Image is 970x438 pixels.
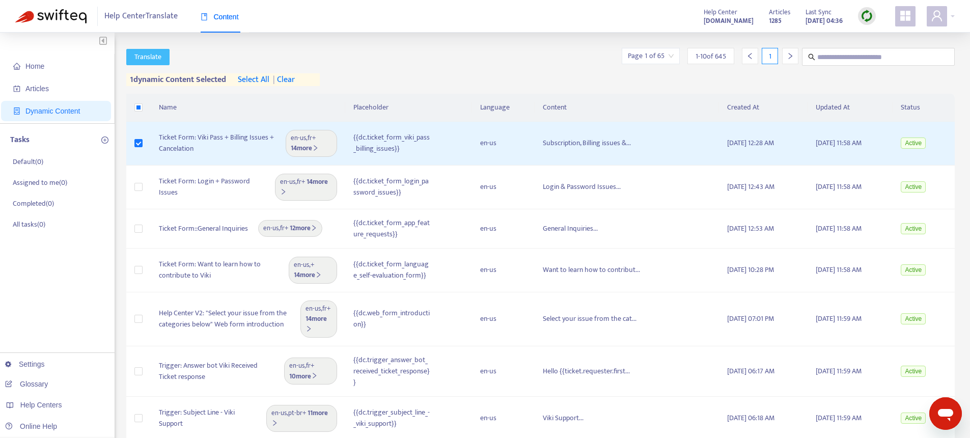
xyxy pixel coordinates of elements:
[808,292,893,346] td: [DATE] 11:59 AM
[746,52,754,60] span: left
[543,412,584,424] span: Viki Support...
[719,94,808,122] th: Created At
[543,264,640,276] span: Want to learn how to contribut...
[353,217,430,240] div: {{dc.ticket_form_app_feature_requests}}
[929,397,962,430] iframe: Button to launch messaging window
[126,49,170,65] button: Translate
[201,13,208,20] span: book
[13,156,43,167] p: Default ( 0 )
[808,166,893,209] td: [DATE] 11:58 AM
[159,407,256,429] span: Trigger: Subject Line - Viki Support
[280,223,285,234] span: fr
[13,85,20,92] span: account-book
[345,94,472,122] th: Placeholder
[13,63,20,70] span: home
[294,260,331,281] span: , +
[472,94,535,122] th: Language
[901,138,926,149] span: Active
[291,143,319,154] b: 14 more
[311,225,317,231] span: right
[769,15,782,26] strong: 1285
[931,10,943,22] span: user
[808,53,815,61] span: search
[543,365,630,377] span: Hello {{ticket.requester.first...
[101,136,108,144] span: plus-circle
[288,223,317,234] b: 12 more
[808,94,893,122] th: Updated At
[13,107,20,115] span: container
[535,94,719,122] th: Content
[201,13,239,21] span: Content
[25,85,49,93] span: Articles
[315,271,322,278] span: right
[263,223,279,234] span: en-us
[901,413,926,424] span: Active
[297,176,301,187] span: fr
[472,166,535,209] td: en-us
[901,313,926,324] span: Active
[901,223,926,234] span: Active
[5,360,45,368] a: Settings
[769,7,790,18] span: Articles
[543,137,631,149] span: Subscription, Billing issues &...
[294,259,309,270] span: en-us
[238,74,269,86] span: select all
[806,7,832,18] span: Last Sync
[269,74,295,86] span: clear
[271,408,332,429] span: , +
[312,145,319,151] span: right
[159,360,274,382] span: Trigger: Answer bot Viki Received Ticket response
[719,292,808,346] td: [DATE] 07:01 PM
[294,269,322,281] b: 14 more
[696,51,726,62] span: 1 - 10 of 645
[808,249,893,292] td: [DATE] 11:58 AM
[353,176,430,198] div: {{dc.ticket_form_login_password_issues}}
[899,10,911,22] span: appstore
[808,209,893,249] td: [DATE] 11:58 AM
[353,132,430,154] div: {{dc.ticket_form_viki_pass_billing_issues}}
[704,7,737,18] span: Help Center
[472,122,535,166] td: en-us
[543,313,636,324] span: Select your issue from the cat...
[159,176,265,198] span: Ticket Form: Login + Password Issues
[353,407,430,429] div: {{dc.trigger_subject_line_-_viki_support}}
[308,132,312,144] span: fr
[901,366,926,377] span: Active
[289,360,304,371] span: en-us
[13,198,54,209] p: Completed ( 0 )
[13,177,67,188] p: Assigned to me ( 0 )
[353,308,430,330] div: {{dc.web_form_introduction}}
[719,166,808,209] td: [DATE] 12:43 AM
[543,223,598,234] span: General Inquiries...
[280,188,287,195] span: right
[271,407,328,429] b: 11 more
[263,223,317,233] span: , +
[159,132,275,154] span: Ticket Form: Viki Pass + Billing Issues + Cancelation
[353,259,430,281] div: {{dc.ticket_form_language_self-evaluation_form}}
[543,181,621,193] span: Login & Password Issues...
[719,209,808,249] td: [DATE] 12:53 AM
[134,51,161,63] span: Translate
[808,346,893,397] td: [DATE] 11:59 AM
[25,62,44,70] span: Home
[472,292,535,346] td: en-us
[291,133,332,154] span: , +
[25,107,80,115] span: Dynamic Content
[151,94,345,122] th: Name
[353,354,430,388] div: {{dc.trigger_answer_bot_received_ticket_response}}
[322,303,327,314] span: fr
[472,249,535,292] td: en-us
[472,209,535,249] td: en-us
[306,360,311,371] span: fr
[719,249,808,292] td: [DATE] 10:28 PM
[787,52,794,60] span: right
[901,181,926,193] span: Active
[861,10,873,22] img: sync.dc5367851b00ba804db3.png
[472,346,535,397] td: en-us
[280,176,295,187] span: en-us
[704,15,754,26] a: [DOMAIN_NAME]
[306,303,321,314] span: en-us
[13,219,45,230] p: All tasks ( 0 )
[306,325,312,332] span: right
